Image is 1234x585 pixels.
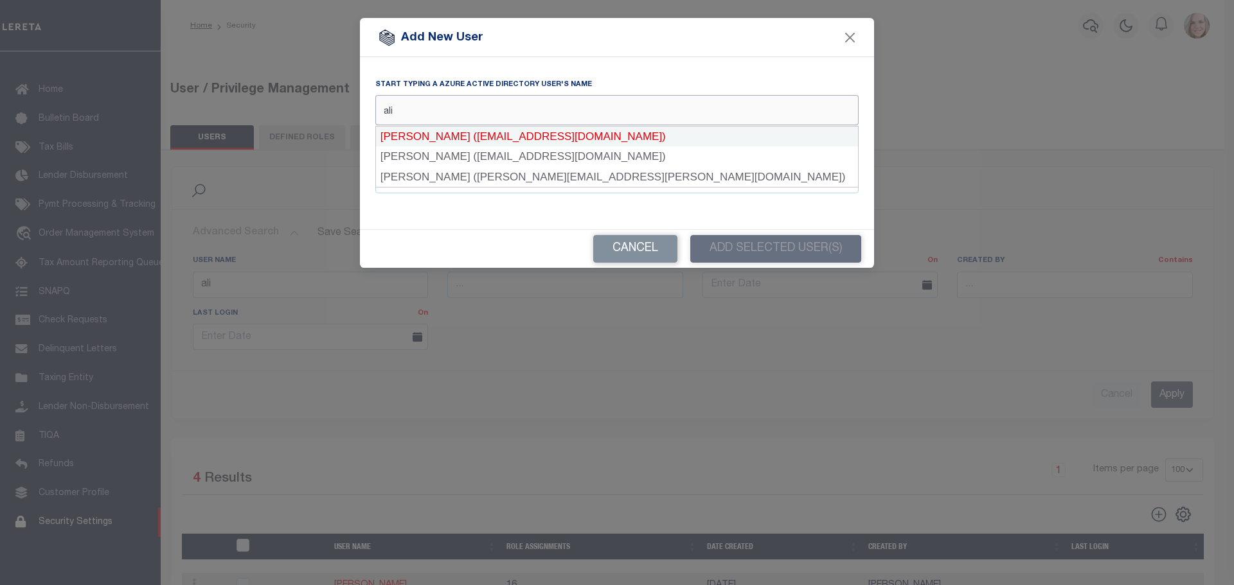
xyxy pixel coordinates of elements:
[376,127,858,147] div: [PERSON_NAME] ([EMAIL_ADDRESS][DOMAIN_NAME])
[376,146,858,167] div: [PERSON_NAME] ([EMAIL_ADDRESS][DOMAIN_NAME])
[375,80,592,91] label: Start typing a Azure Active Directory user's name
[593,235,677,263] button: Cancel
[376,167,858,188] div: [PERSON_NAME] ([PERSON_NAME][EMAIL_ADDRESS][PERSON_NAME][DOMAIN_NAME])
[375,101,859,125] input: ...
